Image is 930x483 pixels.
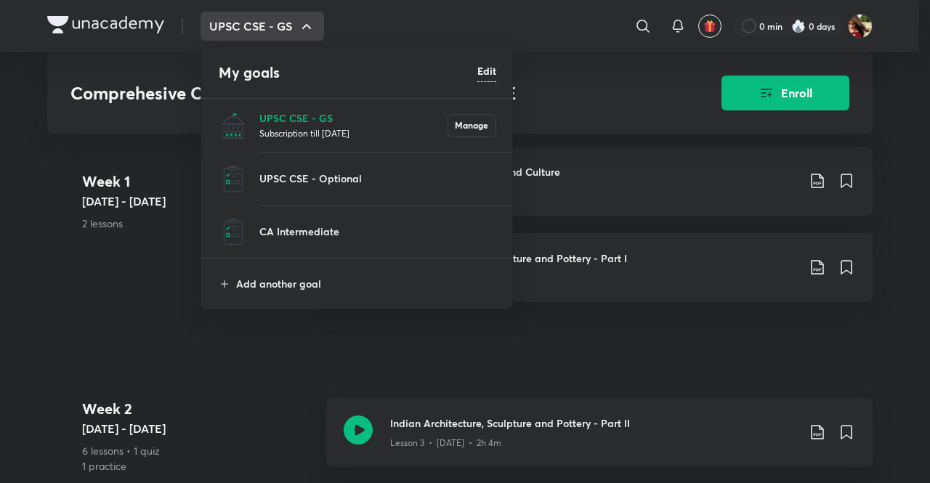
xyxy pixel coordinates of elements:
p: CA Intermediate [259,224,496,239]
p: UPSC CSE - GS [259,110,448,126]
img: UPSC CSE - GS [219,111,248,140]
img: UPSC CSE - Optional [219,164,248,193]
p: Add another goal [236,276,496,291]
img: CA Intermediate [219,217,248,246]
button: Manage [448,114,496,137]
h6: Edit [477,63,496,78]
h4: My goals [219,62,477,84]
p: Subscription till [DATE] [259,126,448,140]
p: UPSC CSE - Optional [259,171,496,186]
